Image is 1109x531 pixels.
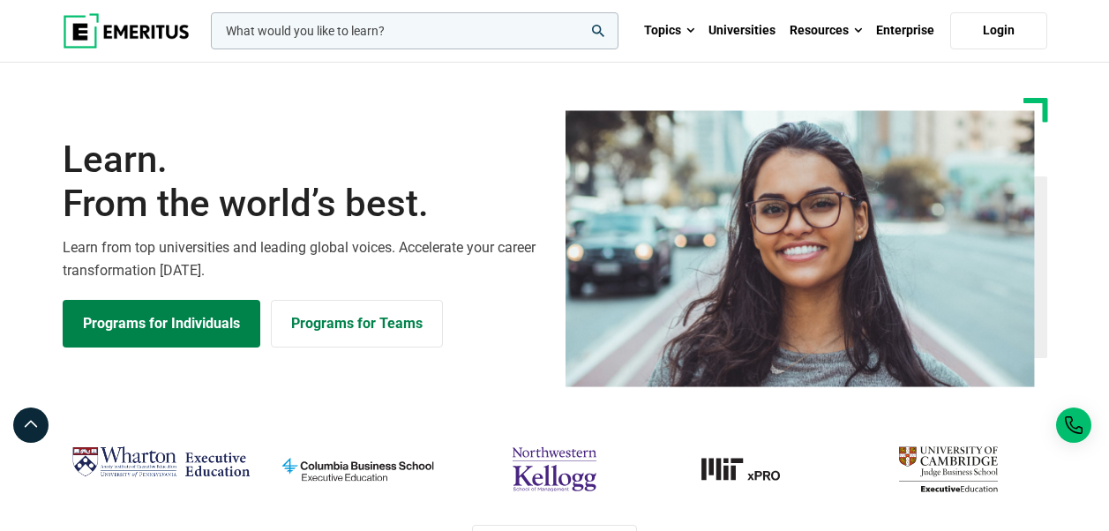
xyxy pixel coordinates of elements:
a: Explore for Business [271,300,443,348]
input: woocommerce-product-search-field-0 [211,12,618,49]
img: Wharton Executive Education [71,440,251,484]
img: MIT xPRO [662,440,841,498]
img: cambridge-judge-business-school [858,440,1038,498]
img: columbia-business-school [268,440,447,498]
img: Learn from the world's best [566,110,1035,387]
img: northwestern-kellogg [465,440,644,498]
a: Explore Programs [63,300,260,348]
a: MIT-xPRO [662,440,841,498]
p: Learn from top universities and leading global voices. Accelerate your career transformation [DATE]. [63,236,544,281]
a: Login [950,12,1047,49]
h1: Learn. [63,138,544,227]
span: From the world’s best. [63,182,544,226]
